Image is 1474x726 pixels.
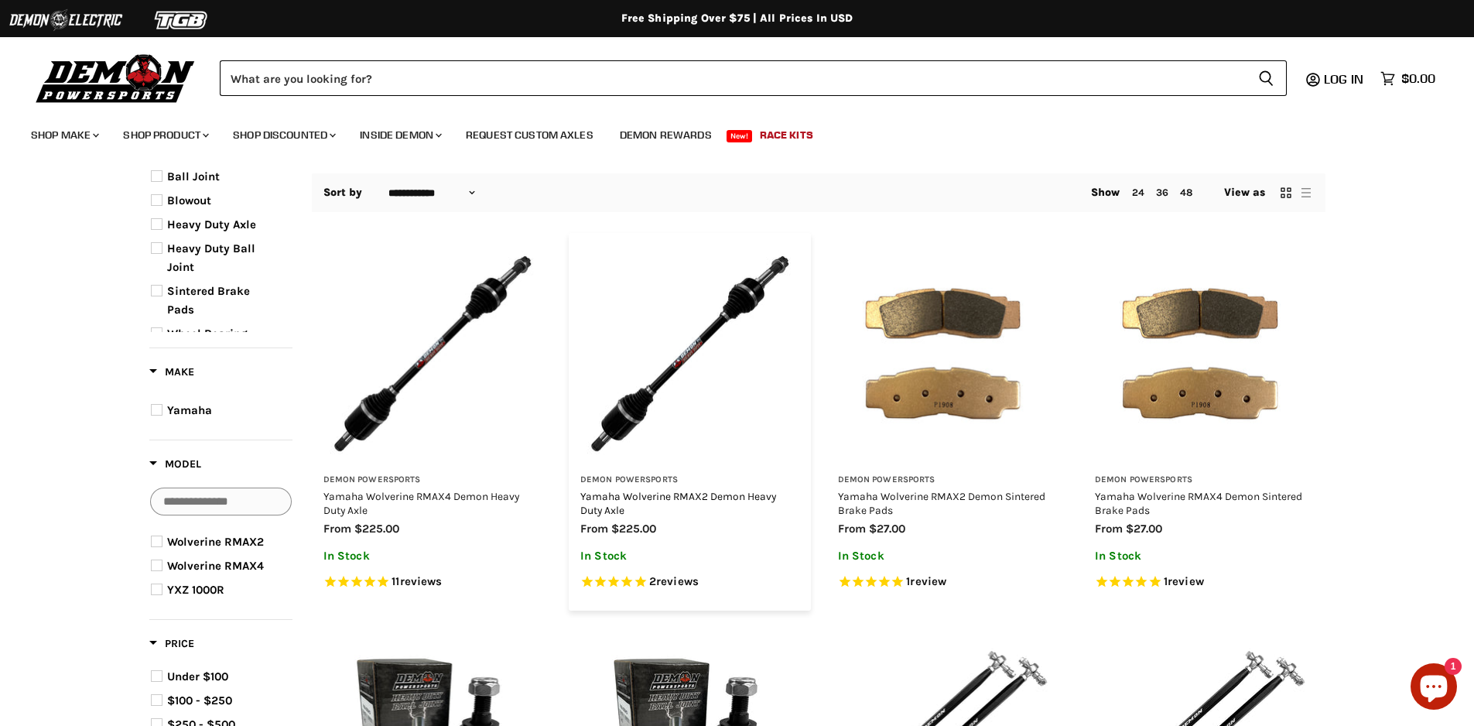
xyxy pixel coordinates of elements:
span: 1 reviews [906,574,946,588]
a: 36 [1156,187,1168,198]
button: grid view [1278,185,1294,200]
span: $225.00 [354,522,399,536]
p: In Stock [580,550,799,563]
h3: Demon Powersports [1095,474,1314,486]
img: Yamaha Wolverine RMAX4 Demon Heavy Duty Axle [323,245,542,464]
span: $0.00 [1401,71,1435,86]
span: review [1168,574,1204,588]
span: $27.00 [869,522,905,536]
a: Yamaha Wolverine RMAX2 Demon Sintered Brake Pads [838,490,1045,516]
span: Log in [1324,71,1363,87]
button: Filter by Price [149,636,194,656]
label: Sort by [323,187,363,199]
span: Rated 5.0 out of 5 stars 1 reviews [838,574,1057,591]
ul: Main menu [19,113,1431,151]
span: Wheel Bearing [167,327,248,341]
span: Rated 5.0 out of 5 stars 2 reviews [580,574,799,591]
a: Yamaha Wolverine RMAX2 Demon Heavy Duty Axle [580,490,776,516]
a: Shop Product [111,119,218,151]
p: In Stock [838,550,1057,563]
img: TGB Logo 2 [124,5,240,35]
span: Rated 5.0 out of 5 stars 11 reviews [323,574,542,591]
input: Search Options [150,488,292,515]
span: from [1095,522,1123,536]
span: 1 reviews [1164,574,1204,588]
a: Shop Make [19,119,108,151]
span: Blowout [167,193,211,207]
h3: Demon Powersports [838,474,1057,486]
button: Search [1246,60,1287,96]
img: Yamaha Wolverine RMAX2 Demon Heavy Duty Axle [580,245,799,464]
p: In Stock [1095,550,1314,563]
a: Inside Demon [348,119,451,151]
span: Heavy Duty Ball Joint [167,241,255,274]
span: New! [727,130,753,142]
nav: Collection utilities [312,173,1325,212]
span: Ball Joint [167,170,220,183]
span: from [580,522,608,536]
img: Yamaha Wolverine RMAX4 Demon Sintered Brake Pads [1095,245,1314,464]
span: Wolverine RMAX4 [167,559,264,573]
span: Show [1091,186,1120,199]
a: Demon Rewards [608,119,723,151]
span: 2 reviews [649,574,699,588]
a: Yamaha Wolverine RMAX4 Demon Sintered Brake Pads [1095,490,1302,516]
span: YXZ 1000R [167,583,224,597]
span: reviews [656,574,699,588]
img: Demon Electric Logo 2 [8,5,124,35]
span: Sintered Brake Pads [167,284,250,317]
button: list view [1298,185,1314,200]
input: Search [220,60,1246,96]
img: Yamaha Wolverine RMAX2 Demon Sintered Brake Pads [838,245,1057,464]
h3: Demon Powersports [323,474,542,486]
a: 24 [1132,187,1144,198]
a: Request Custom Axles [454,119,605,151]
span: Yamaha [167,403,212,417]
h3: Demon Powersports [580,474,799,486]
span: Make [149,365,194,378]
button: Filter by Model [149,457,201,476]
span: $27.00 [1126,522,1162,536]
span: Rated 5.0 out of 5 stars 1 reviews [1095,574,1314,591]
span: from [838,522,866,536]
a: Yamaha Wolverine RMAX4 Demon Heavy Duty Axle [323,490,519,516]
a: 48 [1180,187,1192,198]
span: Heavy Duty Axle [167,217,256,231]
span: Under $100 [167,669,228,683]
span: review [910,574,946,588]
span: View as [1224,187,1266,199]
a: Shop Discounted [221,119,345,151]
a: $0.00 [1373,67,1443,90]
p: In Stock [323,550,542,563]
span: 11 reviews [392,574,442,588]
form: Product [220,60,1287,96]
span: from [323,522,351,536]
span: Price [149,637,194,650]
span: Wolverine RMAX2 [167,535,264,549]
a: Race Kits [748,119,825,151]
span: Model [149,457,201,471]
a: Log in [1317,72,1373,86]
img: Demon Powersports [31,50,200,105]
span: $100 - $250 [167,693,232,707]
button: Filter by Make [149,365,194,384]
span: $225.00 [611,522,656,536]
div: Free Shipping Over $75 | All Prices In USD [118,12,1356,26]
inbox-online-store-chat: Shopify online store chat [1406,663,1462,714]
span: reviews [400,574,443,588]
